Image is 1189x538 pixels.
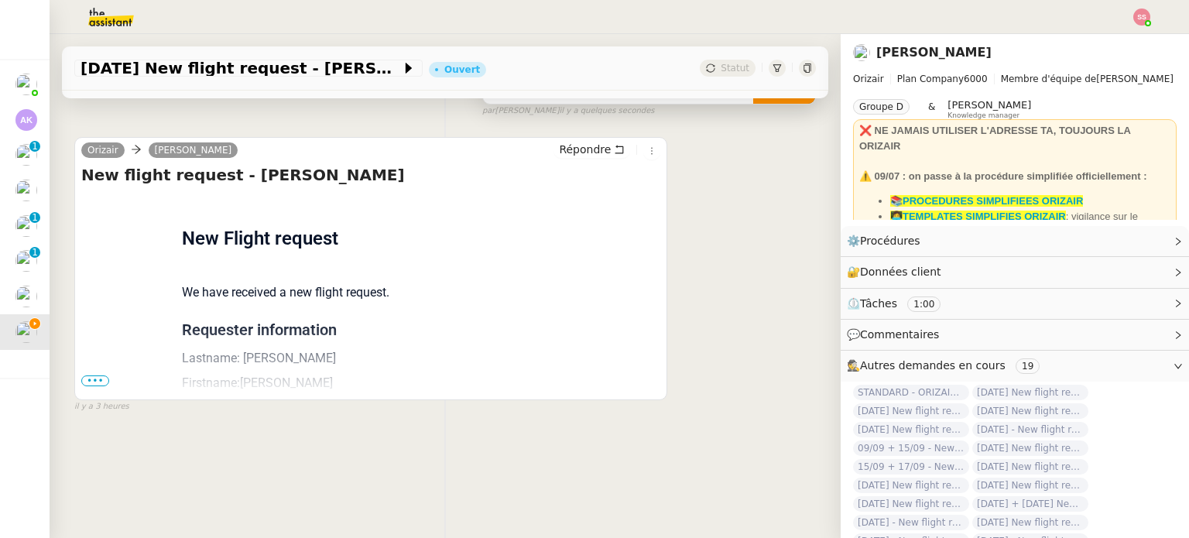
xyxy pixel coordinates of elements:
span: 🔐 [847,263,947,281]
div: ⚙️Procédures [841,226,1189,256]
small: [PERSON_NAME] [482,105,655,118]
span: Procédures [860,235,920,247]
span: Commentaires [860,328,939,341]
h1: New Flight request [182,224,560,252]
div: 💬Commentaires [841,320,1189,350]
span: [PERSON_NAME] [853,71,1177,87]
span: Statut [721,63,749,74]
span: [DATE] New flight request - [PERSON_NAME] [853,478,969,493]
a: 📚PROCEDURES SIMPLIFIEES ORIZAIR [890,195,1083,207]
div: Ouvert [444,65,480,74]
p: Requester information [182,320,560,339]
img: svg [1133,9,1150,26]
img: users%2FC9SBsJ0duuaSgpQFj5LgoEX8n0o2%2Favatar%2Fec9d51b8-9413-4189-adfb-7be4d8c96a3c [15,144,37,166]
a: Orizair [81,143,125,157]
app-user-label: Knowledge manager [947,99,1031,119]
span: Données client [860,266,941,278]
span: 🕵️ [847,359,1046,372]
nz-tag: 19 [1016,358,1040,374]
img: users%2FCk7ZD5ubFNWivK6gJdIkoi2SB5d2%2Favatar%2F3f84dbb7-4157-4842-a987-fca65a8b7a9a [15,180,37,201]
span: 09/09 + 15/09 - New flight request - [PERSON_NAME] [853,440,969,456]
p: 1 [32,141,38,155]
img: users%2FC9SBsJ0duuaSgpQFj5LgoEX8n0o2%2Favatar%2Fec9d51b8-9413-4189-adfb-7be4d8c96a3c [15,250,37,272]
span: Knowledge manager [947,111,1019,120]
span: [PERSON_NAME] [947,99,1031,111]
p: 1 [32,247,38,261]
span: ⚙️ [847,232,927,250]
span: [DATE] + [DATE] New flight request - [PERSON_NAME] [972,496,1088,512]
p: We have received a new flight request. [182,283,560,302]
span: [DATE] New flight request - [PERSON_NAME] [972,459,1088,475]
span: par [482,105,495,118]
nz-tag: Groupe D [853,99,910,115]
span: [DATE] New flight request - [PERSON_NAME] [853,422,969,437]
img: users%2FC9SBsJ0duuaSgpQFj5LgoEX8n0o2%2Favatar%2Fec9d51b8-9413-4189-adfb-7be4d8c96a3c [15,286,37,307]
span: [DATE] New flight request - [PERSON_NAME] [853,496,969,512]
span: [DATE] New flight request - [PERSON_NAME] [853,403,969,419]
span: & [928,99,935,119]
span: [DATE] New flight request - [PERSON_NAME] Omosade [972,515,1088,530]
span: il y a 3 heures [74,400,129,413]
a: [PERSON_NAME] [149,143,238,157]
span: il y a quelques secondes [560,105,655,118]
span: [DATE] New flight request - Shayma El-fertas [972,440,1088,456]
span: [DATE] New flight request - [PERSON_NAME] [972,385,1088,400]
a: 👩‍💻TEMPLATES SIMPLIFIES ORIZAIR [890,211,1066,222]
nz-badge-sup: 1 [29,247,40,258]
span: 15/09 + 17/09 - New flight request - [PERSON_NAME] [853,459,969,475]
div: ⏲️Tâches 1:00 [841,289,1189,319]
a: [PERSON_NAME] [876,45,992,60]
nz-tag: 1:00 [907,296,941,312]
p: Lastname: [PERSON_NAME] [182,349,560,368]
img: users%2FC9SBsJ0duuaSgpQFj5LgoEX8n0o2%2Favatar%2Fec9d51b8-9413-4189-adfb-7be4d8c96a3c [15,215,37,237]
button: Répondre [553,141,630,158]
img: users%2FC9SBsJ0duuaSgpQFj5LgoEX8n0o2%2Favatar%2Fec9d51b8-9413-4189-adfb-7be4d8c96a3c [853,44,870,61]
strong: ❌ NE JAMAIS UTILISER L'ADRESSE TA, TOUJOURS LA ORIZAIR [859,125,1130,152]
strong: ⚠️ 09/07 : on passe à la procédure simplifiée officiellement : [859,170,1146,182]
span: ••• [81,375,109,386]
img: users%2FoFdbodQ3TgNoWt9kP3GXAs5oaCq1%2Favatar%2Fprofile-pic.png [15,74,37,95]
p: 1 [32,212,38,226]
span: [DATE] New flight request - [PERSON_NAME] [972,403,1088,419]
span: [DATE] - New flight request - Efe Temiz [853,515,969,530]
span: [DATE] New flight request - [PERSON_NAME] [972,478,1088,493]
span: Autres demandes en cours [860,359,1006,372]
span: ⏲️ [847,297,954,310]
span: [DATE] New flight request - [PERSON_NAME] [81,60,401,76]
span: Tâches [860,297,897,310]
img: svg [15,109,37,131]
span: 💬 [847,328,946,341]
h4: New flight request - [PERSON_NAME] [81,164,660,186]
span: [DATE] - New flight request - [PERSON_NAME] [972,422,1088,437]
nz-badge-sup: 1 [29,212,40,223]
span: Plan Company [897,74,964,84]
span: 6000 [964,74,988,84]
span: Répondre [559,142,611,157]
img: users%2FC9SBsJ0duuaSgpQFj5LgoEX8n0o2%2Favatar%2Fec9d51b8-9413-4189-adfb-7be4d8c96a3c [15,321,37,343]
nz-badge-sup: 1 [29,141,40,152]
span: Membre d'équipe de [1001,74,1097,84]
div: 🕵️Autres demandes en cours 19 [841,351,1189,381]
span: Orizair [853,74,884,84]
p: Firstname:[PERSON_NAME] [182,374,560,392]
div: 🔐Données client [841,257,1189,287]
span: STANDARD - ORIZAIR - août 2025 [853,385,969,400]
li: : vigilance sur le dashboard utiliser uniquement les templates avec ✈️Orizair pour éviter les con... [890,209,1170,255]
